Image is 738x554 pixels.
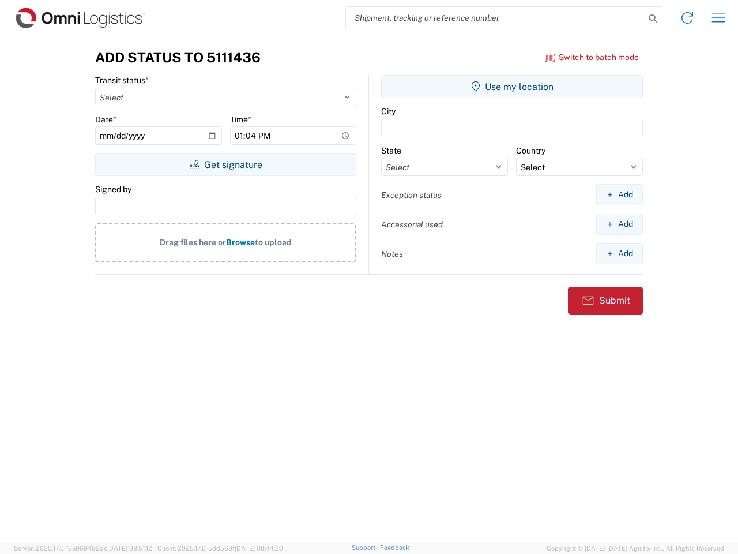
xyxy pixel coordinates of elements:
[596,184,643,205] button: Add
[226,238,255,247] span: Browse
[160,238,226,247] span: Drag files here or
[95,75,149,85] label: Transit status
[255,238,292,247] span: to upload
[596,243,643,264] button: Add
[381,75,643,98] button: Use my location
[230,114,251,125] label: Time
[107,545,152,552] span: [DATE] 09:51:12
[352,544,381,551] a: Support
[381,219,443,230] label: Accessorial used
[95,114,116,125] label: Date
[547,543,724,553] span: Copyright © [DATE]-[DATE] Agistix Inc., All Rights Reserved
[568,287,643,315] button: Submit
[14,545,152,552] span: Server: 2025.17.0-16a969492de
[381,106,396,117] label: City
[545,48,639,67] button: Switch to batch mode
[157,545,283,552] span: Client: 2025.17.0-5dd568f
[95,184,131,194] label: Signed by
[381,249,403,259] label: Notes
[381,145,401,156] label: State
[596,214,643,235] button: Add
[95,49,261,66] h3: Add Status to 5111436
[381,190,442,200] label: Exception status
[346,7,645,29] input: Shipment, tracking or reference number
[380,544,409,551] a: Feedback
[235,545,283,552] span: [DATE] 08:44:20
[516,145,545,156] label: Country
[95,153,356,176] button: Get signature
